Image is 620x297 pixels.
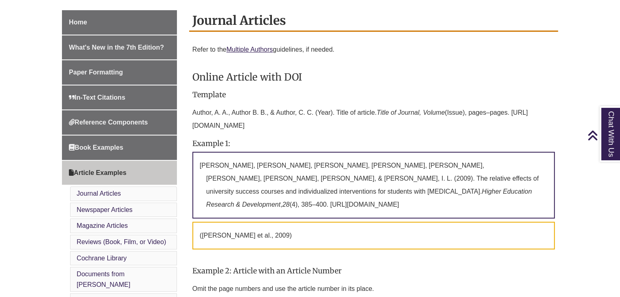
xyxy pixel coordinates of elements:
[69,44,164,51] span: What's New in the 7th Edition?
[62,85,177,110] a: In-Text Citations
[192,91,555,99] h4: Template
[377,109,445,116] em: Title of Journal, Volume
[206,188,532,208] em: Higher Education Research & Development
[69,144,123,151] span: Book Examples
[282,201,290,208] em: 28
[192,103,555,135] p: Author, A. A., Author B. B., & Author, C. C. (Year). Title of article. (Issue), pages–pages. [URL...
[69,69,123,76] span: Paper Formatting
[192,222,555,249] p: ([PERSON_NAME] et al., 2009)
[62,10,177,35] a: Home
[62,35,177,60] a: What's New in the 7th Edition?
[587,130,618,141] a: Back to Top
[77,206,132,213] a: Newspaper Articles
[77,190,121,197] a: Journal Articles
[226,46,273,53] a: Multiple Authors
[69,169,126,176] span: Article Examples
[77,222,128,229] a: Magazine Articles
[62,135,177,160] a: Book Examples
[77,238,166,245] a: Reviews (Book, Film, or Video)
[189,10,558,32] h2: Journal Articles
[62,60,177,85] a: Paper Formatting
[77,271,130,288] a: Documents from [PERSON_NAME]
[192,152,555,218] p: [PERSON_NAME], [PERSON_NAME], [PERSON_NAME], [PERSON_NAME], [PERSON_NAME], [PERSON_NAME], [PERSON...
[69,19,87,26] span: Home
[192,68,555,87] h3: Online Article with DOI
[62,110,177,135] a: Reference Components
[192,140,555,148] h4: Example 1:
[77,255,127,262] a: Cochrane Library
[62,161,177,185] a: Article Examples
[69,94,125,101] span: In-Text Citations
[192,40,555,59] p: Refer to the guidelines, if needed.
[69,119,148,126] span: Reference Components
[192,267,555,275] h4: Example 2: Article with an Article Number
